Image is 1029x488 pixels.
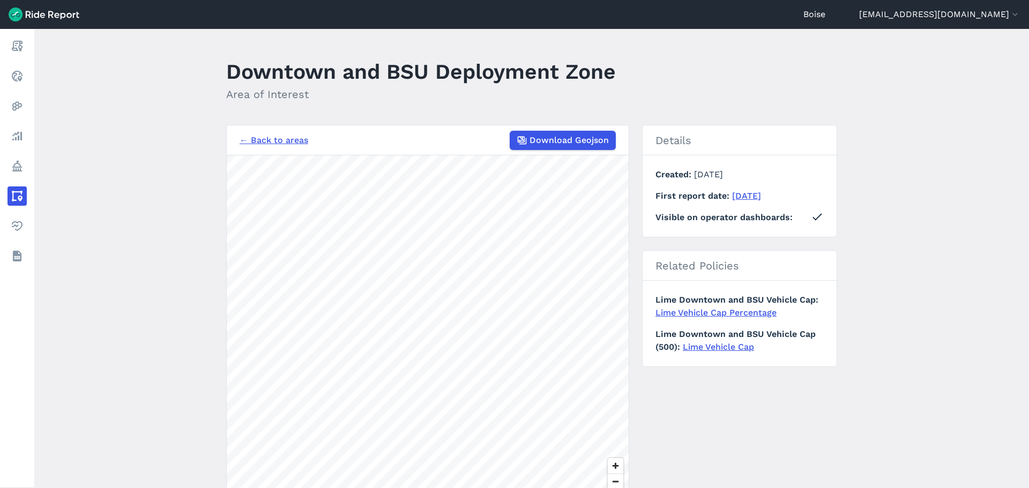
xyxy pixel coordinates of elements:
a: Lime Vehicle Cap [683,342,754,352]
h1: Downtown and BSU Deployment Zone [226,57,616,86]
button: Zoom in [608,458,623,474]
a: Areas [8,186,27,206]
span: Visible on operator dashboards [655,211,793,224]
button: [EMAIL_ADDRESS][DOMAIN_NAME] [859,8,1020,21]
span: [DATE] [694,169,723,179]
button: Download Geojson [510,131,616,150]
h2: Details [643,125,837,155]
span: First report date [655,191,732,201]
span: Lime Downtown and BSU Vehicle Cap (500) [655,329,816,352]
h2: Area of Interest [226,86,616,102]
span: Created [655,169,694,179]
a: Datasets [8,246,27,266]
a: Boise [803,8,825,21]
a: Realtime [8,66,27,86]
img: Ride Report [9,7,79,21]
a: Heatmaps [8,96,27,116]
h2: Related Policies [643,251,837,281]
a: Lime Vehicle Cap Percentage [655,307,777,318]
a: Report [8,36,27,56]
span: Download Geojson [530,134,609,147]
span: Lime Downtown and BSU Vehicle Cap [655,295,818,305]
a: [DATE] [732,191,761,201]
a: Health [8,216,27,236]
a: Policy [8,156,27,176]
a: Analyze [8,126,27,146]
a: ← Back to areas [240,134,308,147]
